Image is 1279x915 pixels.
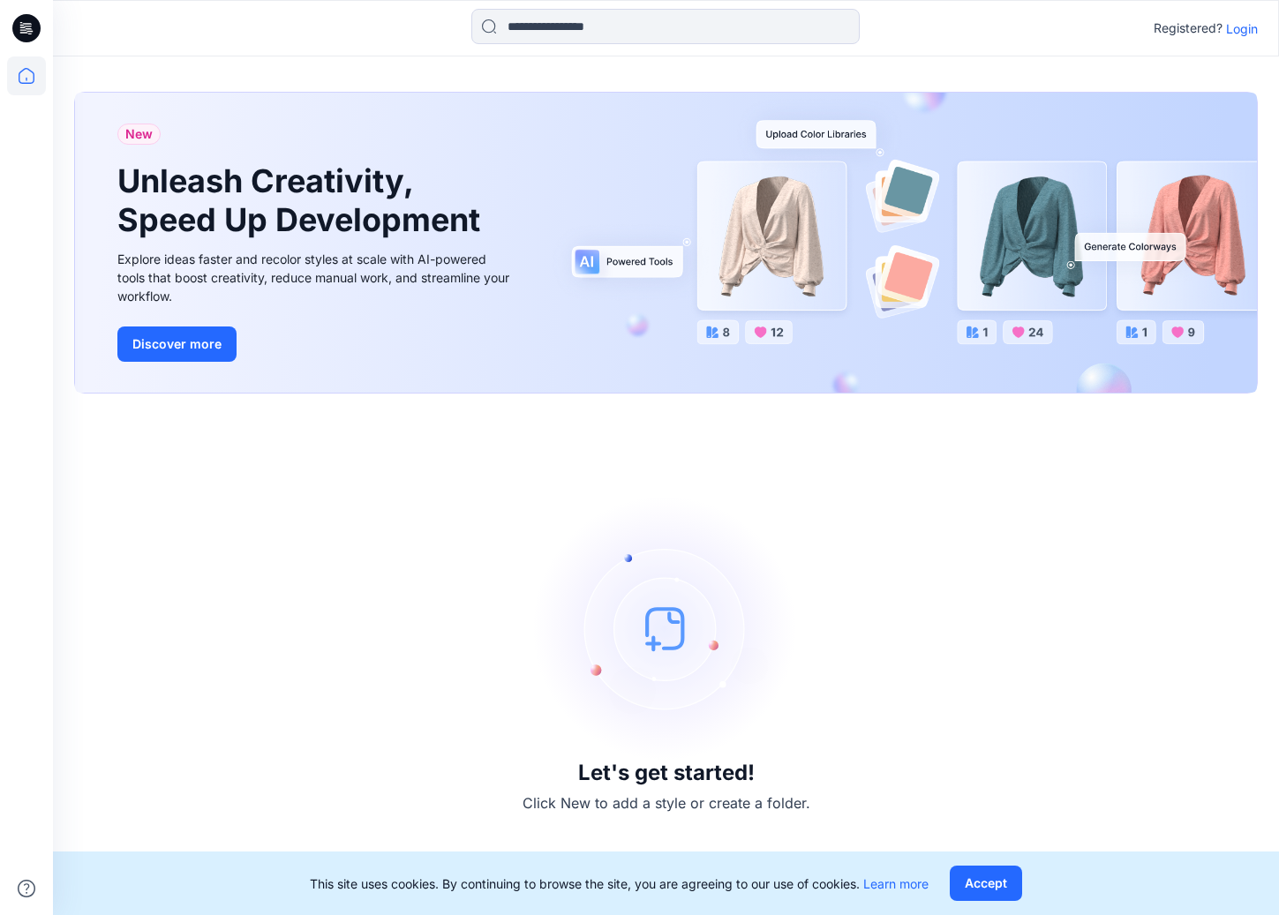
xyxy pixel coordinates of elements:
button: Accept [950,866,1022,901]
h1: Unleash Creativity, Speed Up Development [117,162,488,238]
p: Login [1226,19,1258,38]
p: Registered? [1154,18,1223,39]
div: Explore ideas faster and recolor styles at scale with AI-powered tools that boost creativity, red... [117,250,515,305]
p: Click New to add a style or create a folder. [523,792,810,814]
span: New [125,124,153,145]
a: Learn more [863,876,929,891]
h3: Let's get started! [578,761,755,785]
img: empty-state-image.svg [534,496,799,761]
button: Discover more [117,326,237,362]
a: Discover more [117,326,515,362]
p: This site uses cookies. By continuing to browse the site, you are agreeing to our use of cookies. [310,874,929,893]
